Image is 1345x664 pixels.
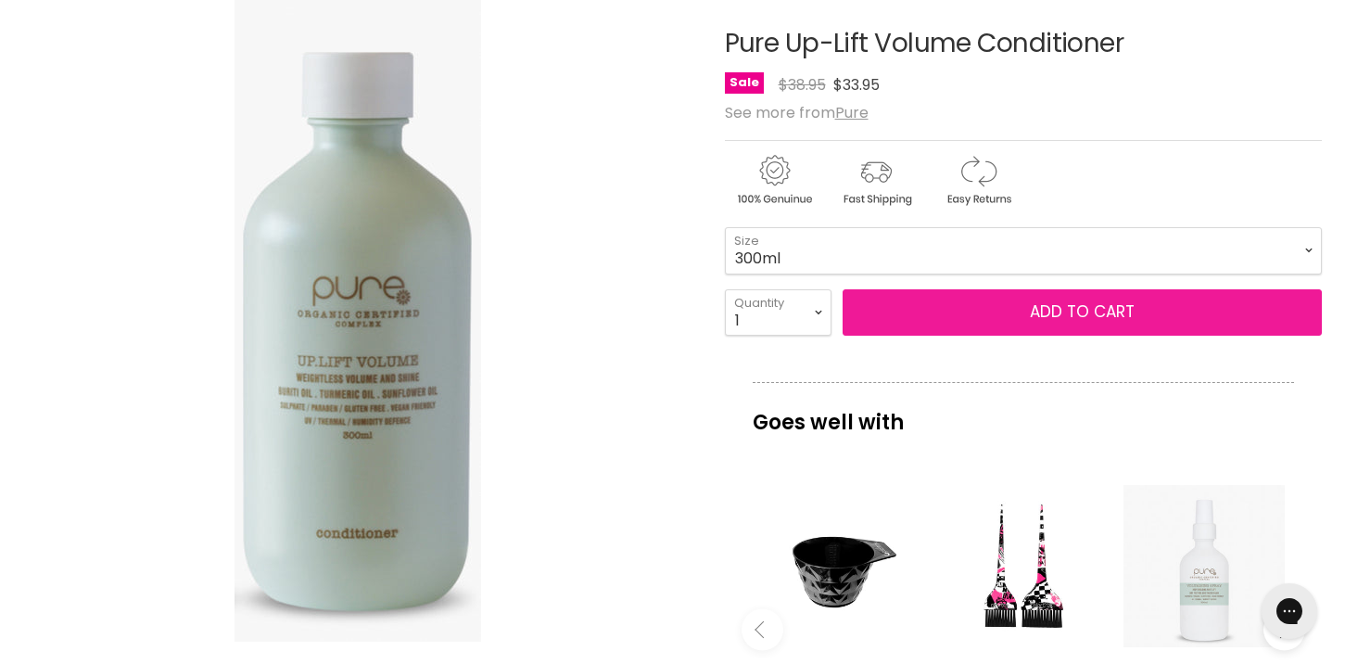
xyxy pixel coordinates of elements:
iframe: Gorgias live chat messenger [1252,577,1326,645]
img: shipping.gif [827,152,925,209]
img: genuine.gif [725,152,823,209]
h1: Pure Up-Lift Volume Conditioner [725,30,1322,58]
span: $33.95 [833,74,880,96]
p: Goes well with [753,382,1294,443]
img: returns.gif [929,152,1027,209]
span: $38.95 [779,74,826,96]
select: Quantity [725,289,831,336]
a: Pure [835,102,869,123]
button: Add to cart [843,289,1322,336]
span: Sale [725,72,764,94]
span: Add to cart [1030,300,1135,323]
span: See more from [725,102,869,123]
